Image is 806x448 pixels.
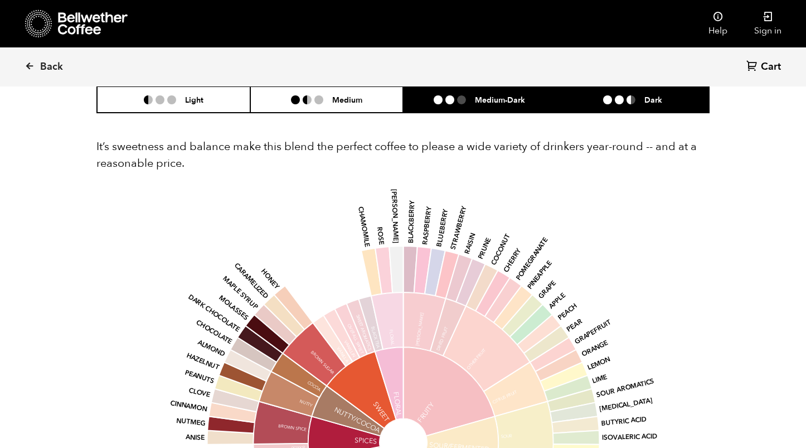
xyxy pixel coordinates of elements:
span: Cart [761,60,781,74]
h6: Medium [332,95,362,104]
a: Cart [746,60,784,75]
h6: Dark [644,95,662,104]
h6: Medium-Dark [475,95,525,104]
h6: Light [185,95,203,104]
span: Back [40,60,63,74]
p: It’s sweetness and balance make this blend the perfect coffee to please a wide variety of drinker... [96,138,710,172]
